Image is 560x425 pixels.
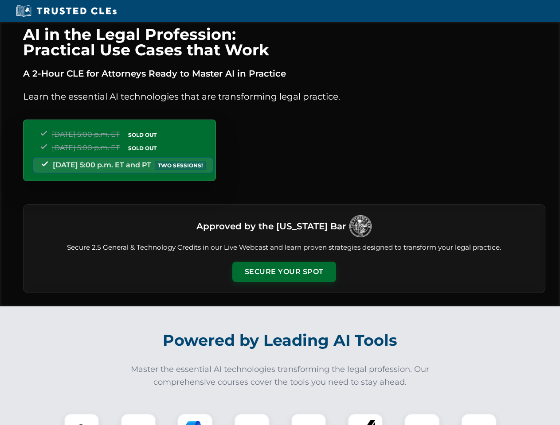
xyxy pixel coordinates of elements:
span: [DATE] 5:00 p.m. ET [52,130,120,139]
p: Learn the essential AI technologies that are transforming legal practice. [23,89,545,104]
h1: AI in the Legal Profession: Practical Use Cases that Work [23,27,545,58]
button: Secure Your Spot [232,262,336,282]
span: SOLD OUT [125,130,160,139]
img: Trusted CLEs [13,4,119,18]
p: Master the essential AI technologies transforming the legal profession. Our comprehensive courses... [125,363,435,389]
p: A 2-Hour CLE for Attorneys Ready to Master AI in Practice [23,66,545,81]
span: [DATE] 5:00 p.m. ET [52,143,120,152]
h3: Approved by the [US_STATE] Bar [196,218,346,234]
img: Logo [349,215,372,237]
h2: Powered by Leading AI Tools [35,325,526,356]
span: SOLD OUT [125,143,160,153]
p: Secure 2.5 General & Technology Credits in our Live Webcast and learn proven strategies designed ... [34,243,534,253]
